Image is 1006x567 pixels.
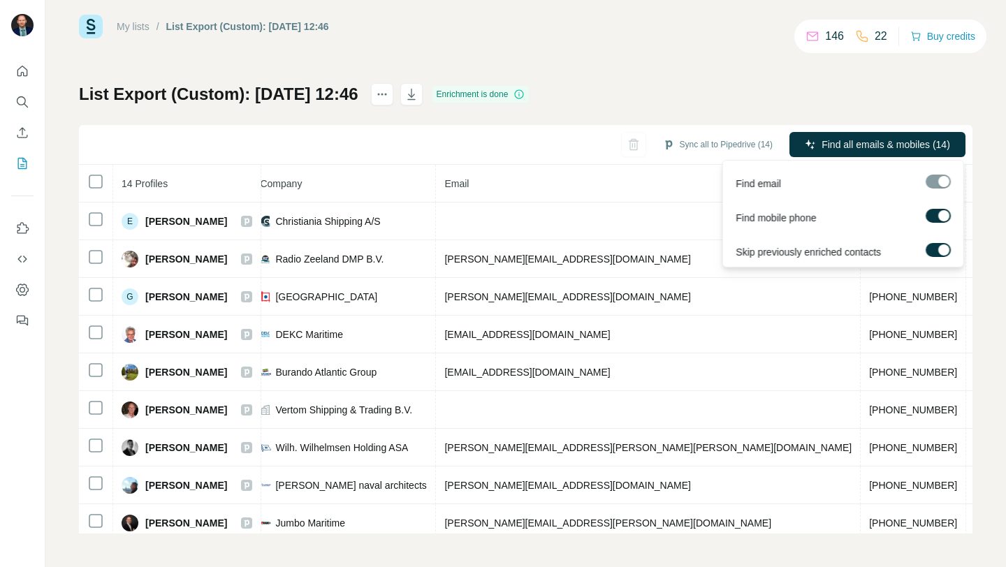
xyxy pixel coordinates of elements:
[444,480,690,491] span: [PERSON_NAME][EMAIL_ADDRESS][DOMAIN_NAME]
[444,329,610,340] span: [EMAIL_ADDRESS][DOMAIN_NAME]
[122,364,138,381] img: Avatar
[156,20,159,34] li: /
[260,253,271,265] img: company-logo
[145,214,227,228] span: [PERSON_NAME]
[145,327,227,341] span: [PERSON_NAME]
[11,216,34,241] button: Use Surfe on LinkedIn
[275,478,426,492] span: [PERSON_NAME] naval architects
[869,517,957,529] span: [PHONE_NUMBER]
[145,365,227,379] span: [PERSON_NAME]
[145,516,227,530] span: [PERSON_NAME]
[260,480,271,491] img: company-logo
[275,290,377,304] span: [GEOGRAPHIC_DATA]
[869,329,957,340] span: [PHONE_NUMBER]
[122,178,168,189] span: 14 Profiles
[653,134,782,155] button: Sync all to Pipedrive (14)
[117,21,150,32] a: My lists
[11,151,34,176] button: My lists
[275,441,408,455] span: Wilh. Wilhelmsen Holding ASA
[444,517,771,529] span: [PERSON_NAME][EMAIL_ADDRESS][PERSON_NAME][DOMAIN_NAME]
[122,477,138,494] img: Avatar
[79,83,358,105] h1: List Export (Custom): [DATE] 12:46
[11,89,34,115] button: Search
[869,442,957,453] span: [PHONE_NUMBER]
[11,277,34,302] button: Dashboard
[145,441,227,455] span: [PERSON_NAME]
[122,515,138,531] img: Avatar
[444,291,690,302] span: [PERSON_NAME][EMAIL_ADDRESS][DOMAIN_NAME]
[275,365,377,379] span: Burando Atlantic Group
[122,213,138,230] div: E
[789,132,965,157] button: Find all emails & mobiles (14)
[275,327,342,341] span: DEKC Maritime
[444,367,610,378] span: [EMAIL_ADDRESS][DOMAIN_NAME]
[275,516,345,530] span: Jumbo Maritime
[371,83,393,105] button: actions
[869,480,957,491] span: [PHONE_NUMBER]
[432,86,530,103] div: Enrichment is done
[875,28,887,45] p: 22
[444,442,852,453] span: [PERSON_NAME][EMAIL_ADDRESS][PERSON_NAME][PERSON_NAME][DOMAIN_NAME]
[122,288,138,305] div: G
[145,478,227,492] span: [PERSON_NAME]
[869,404,957,415] span: [PHONE_NUMBER]
[260,443,271,452] img: company-logo
[11,308,34,333] button: Feedback
[260,367,271,378] img: company-logo
[275,214,380,228] span: Christiania Shipping A/S
[122,439,138,456] img: Avatar
[822,138,950,152] span: Find all emails & mobiles (14)
[122,251,138,267] img: Avatar
[825,28,844,45] p: 146
[11,59,34,84] button: Quick start
[260,291,271,302] img: company-logo
[260,216,271,227] img: company-logo
[260,329,271,340] img: company-logo
[79,15,103,38] img: Surfe Logo
[869,291,957,302] span: [PHONE_NUMBER]
[275,403,412,417] span: Vertom Shipping & Trading B.V.
[145,252,227,266] span: [PERSON_NAME]
[736,211,816,225] span: Find mobile phone
[444,178,469,189] span: Email
[11,246,34,272] button: Use Surfe API
[145,403,227,417] span: [PERSON_NAME]
[145,290,227,304] span: [PERSON_NAME]
[260,178,302,189] span: Company
[910,27,975,46] button: Buy credits
[122,402,138,418] img: Avatar
[11,14,34,36] img: Avatar
[166,20,329,34] div: List Export (Custom): [DATE] 12:46
[444,253,690,265] span: [PERSON_NAME][EMAIL_ADDRESS][DOMAIN_NAME]
[275,252,384,266] span: Radio Zeeland DMP B.V.
[736,177,781,191] span: Find email
[260,517,271,529] img: company-logo
[11,120,34,145] button: Enrich CSV
[869,367,957,378] span: [PHONE_NUMBER]
[122,326,138,343] img: Avatar
[736,245,881,259] span: Skip previously enriched contacts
